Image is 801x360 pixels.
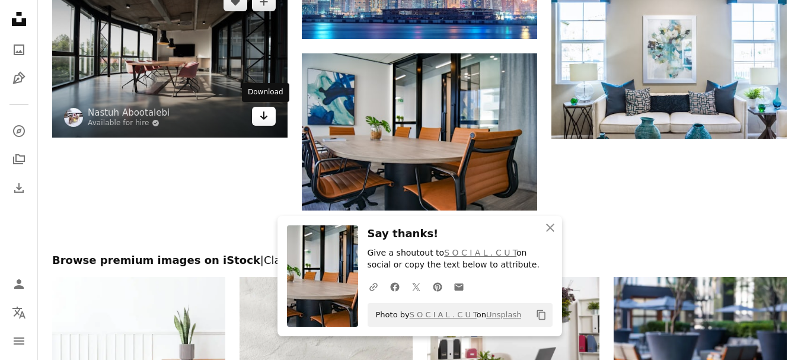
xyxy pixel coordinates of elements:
p: Give a shoutout to on social or copy the text below to attribute. [368,247,553,271]
a: Nastuh Abootalebi [88,107,170,119]
a: Share on Facebook [384,275,406,298]
a: Log in / Sign up [7,272,31,296]
a: couch near painting [551,55,787,66]
a: Download History [7,176,31,200]
a: Available for hire [88,119,170,128]
a: S O C I A L . C U T [410,310,477,319]
div: Download [242,83,289,102]
button: Copy to clipboard [531,305,551,325]
a: Collections [7,148,31,171]
a: photo of dining table and chairs inside room [52,53,288,64]
a: Explore [7,119,31,143]
a: S O C I A L . C U T [444,248,516,257]
a: brown wooden 9-piece office table and chairs [302,126,537,137]
img: brown wooden 9-piece office table and chairs [302,53,537,210]
span: Photo by on [370,305,522,324]
a: Download [252,107,276,126]
button: Language [7,301,31,324]
a: Share on Pinterest [427,275,448,298]
a: Home — Unsplash [7,7,31,33]
a: Share over email [448,275,470,298]
a: Illustrations [7,66,31,90]
a: Photos [7,38,31,62]
img: Go to Nastuh Abootalebi's profile [64,108,83,127]
a: Share on Twitter [406,275,427,298]
h3: Say thanks! [368,225,553,243]
a: Unsplash [486,310,521,319]
span: | Claim your discount now [260,254,396,266]
h2: Browse premium images on iStock [52,253,787,267]
button: Menu [7,329,31,353]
